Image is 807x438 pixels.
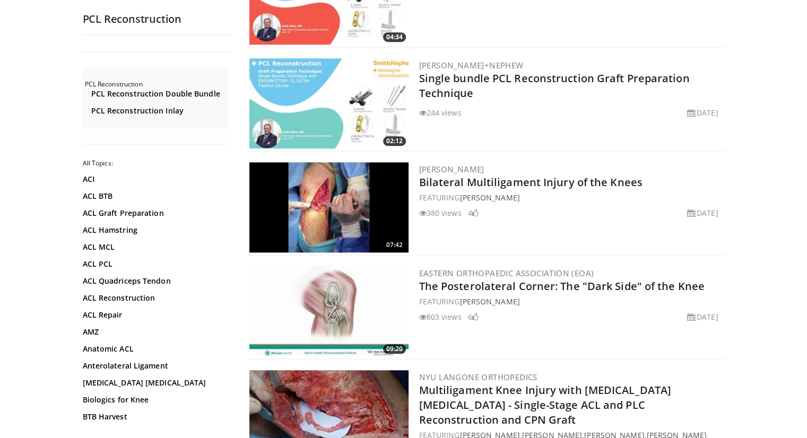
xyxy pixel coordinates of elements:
[249,58,409,148] a: 02:12
[687,107,718,118] li: [DATE]
[83,395,226,405] a: Biologics for Knee
[459,296,519,306] a: [PERSON_NAME]
[468,207,479,218] li: 4
[459,192,519,203] a: [PERSON_NAME]
[83,411,226,422] a: BTB Harvest
[83,344,226,354] a: Anatomic ACL
[383,344,406,354] span: 09:20
[419,383,672,427] a: Multiligament Knee Injury with [MEDICAL_DATA] [MEDICAL_DATA] - Single-Stage ACL and PLC Reconstru...
[83,191,226,202] a: ACL BTB
[91,89,226,99] a: PCL Reconstruction Double Bundle
[83,310,226,320] a: ACL Repair
[419,207,462,218] li: 380 views
[468,311,479,322] li: 6
[419,311,462,322] li: 803 views
[83,242,226,252] a: ACL MCL
[419,296,723,307] div: FEATURING
[83,361,226,371] a: Anterolateral Ligament
[85,80,229,89] h2: PCL Reconstruction
[91,106,226,116] a: PCL Reconstruction Inlay
[419,71,690,100] a: Single bundle PCL Reconstruction Graft Preparation Technique
[83,327,226,337] a: AMZ
[83,225,226,235] a: ACL Hamstring
[83,259,226,269] a: ACL PCL
[83,159,229,168] h2: All Topics:
[419,279,705,293] a: The Posterolateral Corner: The "Dark Side" of the Knee
[419,60,524,71] a: [PERSON_NAME]+Nephew
[687,311,718,322] li: [DATE]
[383,32,406,42] span: 04:34
[249,58,409,148] img: 23625294-e446-4a75-81d1-9d9fcdfa7da4.300x170_q85_crop-smart_upscale.jpg
[383,240,406,250] span: 07:42
[83,174,226,185] a: ACI
[687,207,718,218] li: [DATE]
[249,162,409,252] a: 07:42
[419,107,462,118] li: 244 views
[419,164,484,174] a: [PERSON_NAME]
[419,372,537,382] a: NYU Langone Orthopedics
[419,268,594,278] a: Eastern Orthopaedic Association (EOA)
[83,276,226,286] a: ACL Quadriceps Tendon
[83,12,231,26] h2: PCL Reconstruction
[249,162,409,252] img: 67376b66-07da-4381-a4f5-0a050f6a99be.300x170_q85_crop-smart_upscale.jpg
[249,266,409,356] img: 431d0d20-796c-4b80-8555-e8192a89e2fb.300x170_q85_crop-smart_upscale.jpg
[419,192,723,203] div: FEATURING
[83,378,226,388] a: [MEDICAL_DATA] [MEDICAL_DATA]
[83,293,226,303] a: ACL Reconstruction
[249,266,409,356] a: 09:20
[383,136,406,146] span: 02:12
[83,208,226,218] a: ACL Graft Preparation
[419,175,643,189] a: Bilateral Multiligament Injury of the Knees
